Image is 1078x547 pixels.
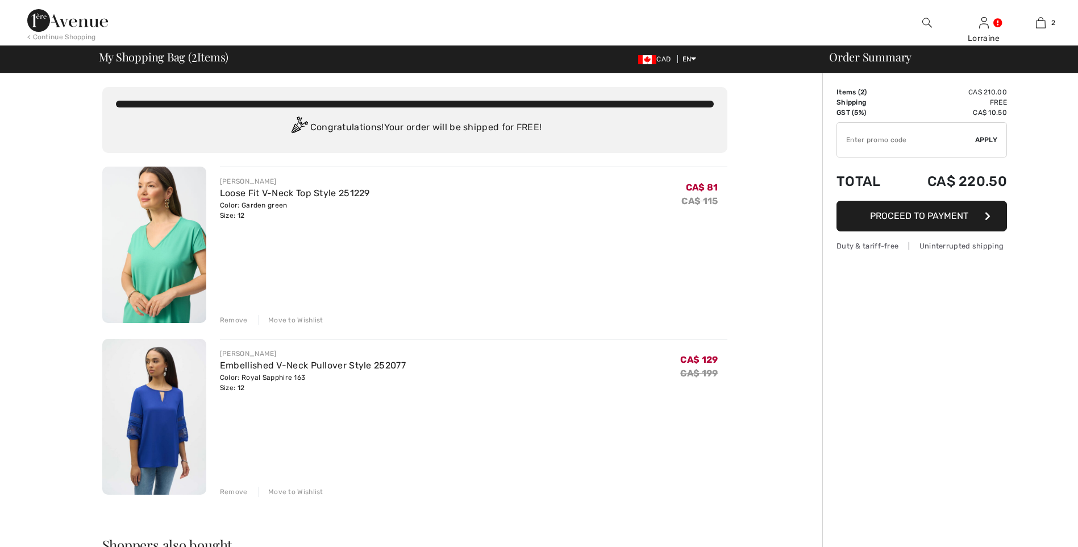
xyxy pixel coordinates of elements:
span: CA$ 81 [686,182,718,193]
div: Remove [220,487,248,497]
img: Congratulation2.svg [288,117,310,139]
img: Loose Fit V-Neck Top Style 251229 [102,167,206,323]
div: < Continue Shopping [27,32,96,42]
a: Loose Fit V-Neck Top Style 251229 [220,188,370,198]
td: CA$ 10.50 [897,107,1007,118]
div: Congratulations! Your order will be shipped for FREE! [116,117,714,139]
td: Shipping [836,97,897,107]
a: 2 [1013,16,1068,30]
a: Sign In [979,17,989,28]
td: Items ( ) [836,87,897,97]
td: CA$ 210.00 [897,87,1007,97]
button: Proceed to Payment [836,201,1007,231]
img: My Info [979,16,989,30]
span: CAD [638,55,675,63]
span: CA$ 129 [680,354,718,365]
img: Embellished V-Neck Pullover Style 252077 [102,339,206,495]
td: CA$ 220.50 [897,162,1007,201]
img: My Bag [1036,16,1046,30]
img: search the website [922,16,932,30]
td: GST (5%) [836,107,897,118]
div: Move to Wishlist [259,315,323,325]
div: [PERSON_NAME] [220,349,406,359]
div: [PERSON_NAME] [220,176,370,187]
span: Apply [975,135,998,145]
img: Canadian Dollar [638,55,656,64]
div: Duty & tariff-free | Uninterrupted shipping [836,241,1007,251]
span: 2 [192,48,197,63]
div: Order Summary [815,51,1071,63]
input: Promo code [837,123,975,157]
div: Color: Royal Sapphire 163 Size: 12 [220,372,406,393]
span: EN [682,55,697,63]
td: Free [897,97,1007,107]
s: CA$ 199 [680,368,718,379]
span: My Shopping Bag ( Items) [99,51,229,63]
a: Embellished V-Neck Pullover Style 252077 [220,360,406,371]
span: 2 [1051,18,1055,28]
span: Proceed to Payment [870,210,968,221]
s: CA$ 115 [681,196,718,206]
div: Lorraine [956,32,1012,44]
span: 2 [860,88,864,96]
td: Total [836,162,897,201]
div: Move to Wishlist [259,487,323,497]
img: 1ère Avenue [27,9,108,32]
div: Color: Garden green Size: 12 [220,200,370,221]
div: Remove [220,315,248,325]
